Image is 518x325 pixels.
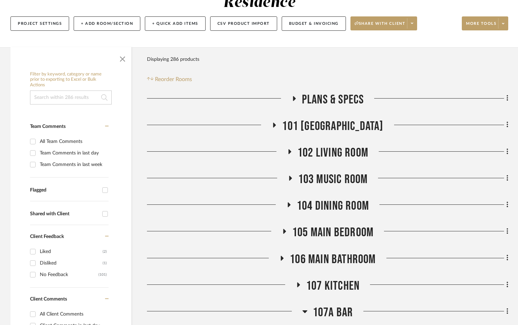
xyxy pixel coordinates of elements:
button: Reorder Rooms [147,75,192,84]
div: All Client Comments [40,309,107,320]
span: 107 Kitchen [306,279,360,294]
button: Budget & Invoicing [282,16,346,31]
div: All Team Comments [40,136,107,147]
span: 105 Main Bedroom [292,225,373,240]
button: CSV Product Import [210,16,277,31]
span: Plans & Specs [302,92,364,107]
span: Share with client [355,21,406,31]
div: No Feedback [40,269,98,280]
span: Client Comments [30,297,67,302]
span: 101 [GEOGRAPHIC_DATA] [282,119,383,134]
div: Displaying 286 products [147,52,199,66]
button: Share with client [350,16,417,30]
button: + Add Room/Section [74,16,140,31]
span: 104 Dining Room [297,198,369,214]
input: Search within 286 results [30,91,112,104]
div: Flagged [30,187,99,193]
span: 102 Living Room [297,145,368,160]
span: 103 Music Room [298,172,368,187]
span: Reorder Rooms [155,75,192,84]
button: Close [116,51,129,65]
div: (101) [98,269,107,280]
h6: Filter by keyword, category or name prior to exporting to Excel or Bulk Actions [30,72,112,88]
div: Team Comments in last week [40,159,107,170]
span: Client Feedback [30,234,64,239]
span: 107A Bar [313,305,353,320]
div: (2) [103,246,107,257]
div: (1) [103,258,107,269]
div: Liked [40,246,103,257]
span: More tools [466,21,496,31]
button: More tools [462,16,508,30]
button: Project Settings [10,16,69,31]
button: + Quick Add Items [145,16,206,31]
span: 106 Main Bathroom [290,252,376,267]
span: Team Comments [30,124,66,129]
div: Disliked [40,258,103,269]
div: Shared with Client [30,211,99,217]
div: Team Comments in last day [40,147,107,159]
